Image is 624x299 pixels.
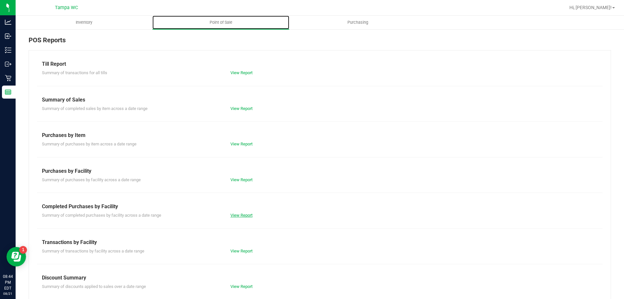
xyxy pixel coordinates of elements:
a: View Report [230,213,253,218]
div: Transactions by Facility [42,238,598,246]
a: View Report [230,106,253,111]
div: Discount Summary [42,274,598,282]
span: Summary of transactions by facility across a date range [42,249,144,253]
span: Summary of purchases by facility across a date range [42,177,141,182]
inline-svg: Outbound [5,61,11,67]
p: 08:44 PM EDT [3,274,13,291]
a: View Report [230,284,253,289]
div: Summary of Sales [42,96,598,104]
div: Completed Purchases by Facility [42,203,598,211]
span: Inventory [67,20,101,25]
span: Summary of transactions for all tills [42,70,107,75]
inline-svg: Retail [5,75,11,81]
span: Tampa WC [55,5,78,10]
inline-svg: Reports [5,89,11,95]
span: Point of Sale [201,20,241,25]
inline-svg: Inbound [5,33,11,39]
a: Purchasing [289,16,426,29]
span: Summary of discounts applied to sales over a date range [42,284,146,289]
a: Point of Sale [152,16,289,29]
span: Purchasing [339,20,377,25]
a: View Report [230,142,253,146]
p: 08/21 [3,291,13,296]
div: Till Report [42,60,598,68]
a: Inventory [16,16,152,29]
span: Summary of completed sales by item across a date range [42,106,148,111]
inline-svg: Analytics [5,19,11,25]
span: Hi, [PERSON_NAME]! [569,5,612,10]
iframe: Resource center [6,247,26,266]
span: Summary of completed purchases by facility across a date range [42,213,161,218]
div: Purchases by Item [42,131,598,139]
div: POS Reports [29,35,611,50]
iframe: Resource center unread badge [19,246,27,254]
span: Summary of purchases by item across a date range [42,142,136,146]
a: View Report [230,177,253,182]
a: View Report [230,70,253,75]
div: Purchases by Facility [42,167,598,175]
a: View Report [230,249,253,253]
inline-svg: Inventory [5,47,11,53]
